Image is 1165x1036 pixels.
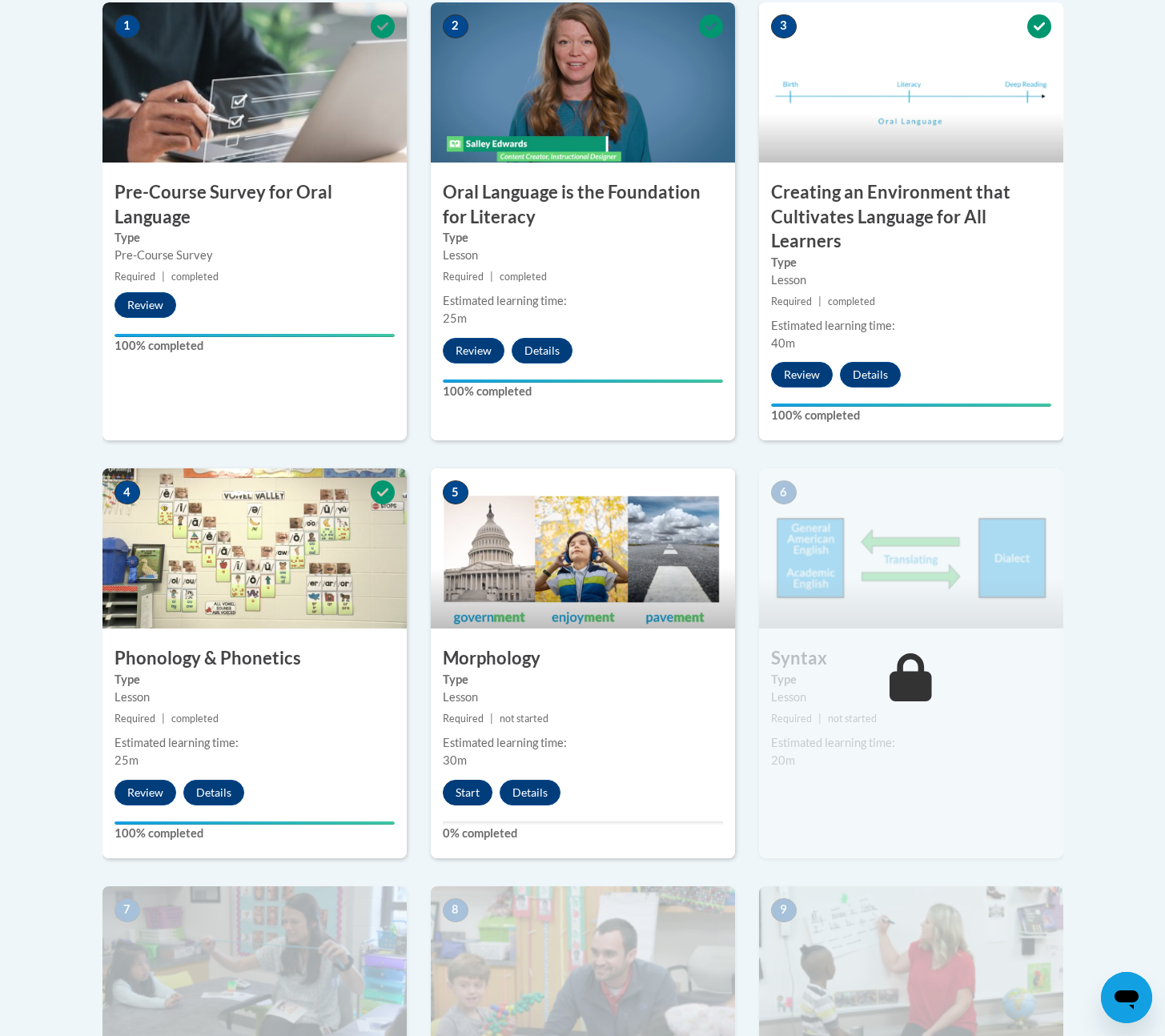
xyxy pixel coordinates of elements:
[162,271,165,283] span: |
[771,404,1051,407] div: Your progress
[512,338,572,363] button: Details
[771,713,812,725] span: Required
[490,271,493,283] span: |
[759,646,1063,671] h3: Syntax
[443,383,723,400] label: 100% completed
[114,753,139,767] span: 25m
[443,292,723,310] div: Estimated learning time:
[771,407,1051,424] label: 100% completed
[771,689,1051,706] div: Lesson
[443,247,723,264] div: Lesson
[102,646,407,671] h3: Phonology & Phonetics
[759,468,1063,628] img: Course Image
[759,2,1063,163] img: Course Image
[114,334,395,337] div: Your progress
[500,271,547,283] span: completed
[102,468,407,628] img: Course Image
[114,671,395,689] label: Type
[114,480,140,504] span: 4
[431,2,735,163] img: Course Image
[443,229,723,247] label: Type
[443,671,723,689] label: Type
[102,180,407,230] h3: Pre-Course Survey for Oral Language
[114,713,155,725] span: Required
[114,734,395,752] div: Estimated learning time:
[443,14,468,38] span: 2
[102,2,407,163] img: Course Image
[183,780,244,805] button: Details
[114,271,155,283] span: Required
[840,362,901,387] button: Details
[162,713,165,725] span: |
[114,229,395,247] label: Type
[114,821,395,825] div: Your progress
[443,713,484,725] span: Required
[171,713,219,725] span: completed
[114,898,140,922] span: 7
[443,338,504,363] button: Review
[443,480,468,504] span: 5
[771,734,1051,752] div: Estimated learning time:
[114,292,176,318] button: Review
[431,180,735,230] h3: Oral Language is the Foundation for Literacy
[114,780,176,805] button: Review
[490,713,493,725] span: |
[759,180,1063,254] h3: Creating an Environment that Cultivates Language for All Learners
[114,247,395,264] div: Pre-Course Survey
[818,295,822,307] span: |
[114,825,395,842] label: 100% completed
[1101,972,1152,1023] iframe: Button to launch messaging window
[771,898,797,922] span: 9
[443,734,723,752] div: Estimated learning time:
[771,14,797,38] span: 3
[114,689,395,706] div: Lesson
[443,689,723,706] div: Lesson
[771,671,1051,689] label: Type
[771,480,797,504] span: 6
[443,311,467,325] span: 25m
[771,295,812,307] span: Required
[443,753,467,767] span: 30m
[771,362,833,387] button: Review
[771,254,1051,271] label: Type
[171,271,219,283] span: completed
[771,336,795,350] span: 40m
[500,780,560,805] button: Details
[114,14,140,38] span: 1
[771,317,1051,335] div: Estimated learning time:
[431,646,735,671] h3: Morphology
[443,825,723,842] label: 0% completed
[828,295,875,307] span: completed
[771,271,1051,289] div: Lesson
[114,337,395,355] label: 100% completed
[828,713,877,725] span: not started
[771,753,795,767] span: 20m
[500,713,548,725] span: not started
[443,271,484,283] span: Required
[431,468,735,628] img: Course Image
[443,780,492,805] button: Start
[818,713,822,725] span: |
[443,898,468,922] span: 8
[443,379,723,383] div: Your progress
